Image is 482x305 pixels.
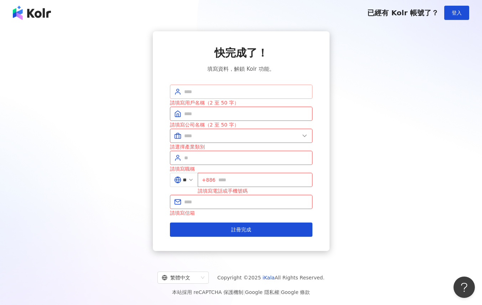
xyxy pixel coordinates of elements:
[207,65,274,73] span: 填寫資料，解鎖 Kolr 功能。
[170,223,312,237] button: 註冊完成
[245,289,279,295] a: Google 隱私權
[367,9,439,17] span: 已經有 Kolr 帳號了？
[170,143,312,151] div: 請選擇產業類別
[217,273,325,282] span: Copyright © 2025 All Rights Reserved.
[172,288,310,296] span: 本站採用 reCAPTCHA 保護機制
[170,121,312,129] div: 請填寫公司名稱（2 至 50 字）
[13,6,51,20] img: logo
[279,289,281,295] span: |
[444,6,469,20] button: 登入
[170,99,312,107] div: 請填寫用戶名稱（2 至 50 字）
[281,289,310,295] a: Google 條款
[231,227,251,232] span: 註冊完成
[162,272,198,283] div: 繁體中文
[170,165,312,173] div: 請填寫職稱
[202,176,216,184] span: +886
[454,277,475,298] iframe: Help Scout Beacon - Open
[263,275,275,280] a: iKala
[243,289,245,295] span: |
[198,187,312,195] div: 請填寫電話或手機號碼
[170,209,312,217] div: 請填寫信箱
[214,46,268,60] span: 快完成了！
[452,10,462,16] span: 登入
